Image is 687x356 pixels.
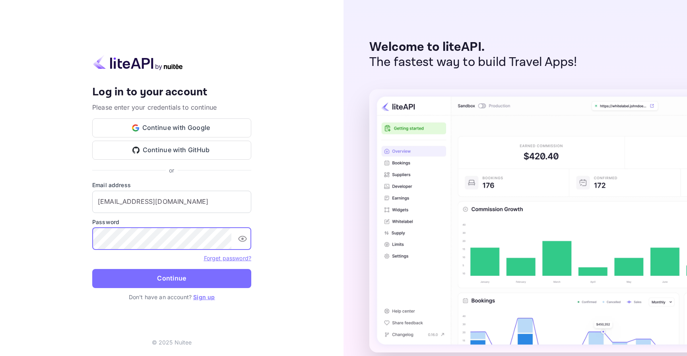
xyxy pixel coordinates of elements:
[204,255,251,261] a: Forget password?
[92,181,251,189] label: Email address
[92,85,251,99] h4: Log in to your account
[92,118,251,137] button: Continue with Google
[92,269,251,288] button: Continue
[92,55,184,70] img: liteapi
[204,254,251,262] a: Forget password?
[369,40,577,55] p: Welcome to liteAPI.
[369,55,577,70] p: The fastest way to build Travel Apps!
[193,294,215,300] a: Sign up
[169,166,174,174] p: or
[92,293,251,301] p: Don't have an account?
[152,338,192,346] p: © 2025 Nuitee
[92,141,251,160] button: Continue with GitHub
[92,103,251,112] p: Please enter your credentials to continue
[92,218,251,226] label: Password
[92,191,251,213] input: Enter your email address
[235,231,250,247] button: toggle password visibility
